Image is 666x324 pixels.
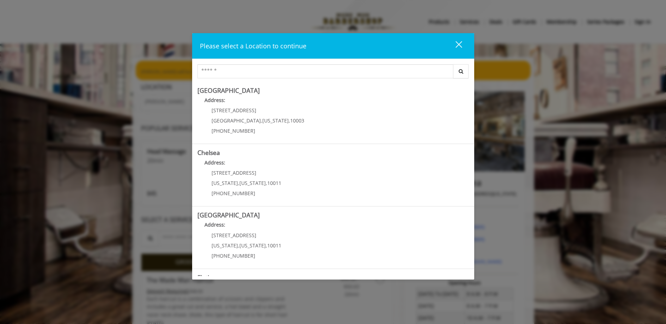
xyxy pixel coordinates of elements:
span: [PHONE_NUMBER] [212,252,255,259]
span: [PHONE_NUMBER] [212,127,255,134]
i: Search button [457,69,465,74]
span: [STREET_ADDRESS] [212,107,256,114]
span: , [266,180,267,186]
button: close dialog [442,38,466,53]
b: [GEOGRAPHIC_DATA] [197,211,260,219]
span: , [289,117,290,124]
b: Address: [204,97,225,103]
span: , [238,180,239,186]
span: [US_STATE] [239,180,266,186]
input: Search Center [197,64,453,78]
b: Address: [204,159,225,166]
b: Chelsea [197,148,220,157]
span: [US_STATE] [239,242,266,249]
b: [GEOGRAPHIC_DATA] [197,86,260,95]
div: close dialog [447,41,462,51]
span: [PHONE_NUMBER] [212,190,255,197]
span: 10011 [267,242,281,249]
div: Center Select [197,64,469,82]
span: [STREET_ADDRESS] [212,169,256,176]
span: , [238,242,239,249]
span: Please select a Location to continue [200,42,306,50]
span: [STREET_ADDRESS] [212,232,256,239]
span: [US_STATE] [212,242,238,249]
span: , [266,242,267,249]
span: [US_STATE] [212,180,238,186]
span: , [261,117,262,124]
span: 10011 [267,180,281,186]
span: [US_STATE] [262,117,289,124]
span: [GEOGRAPHIC_DATA] [212,117,261,124]
span: 10003 [290,117,304,124]
b: Flatiron [197,273,219,282]
b: Address: [204,221,225,228]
